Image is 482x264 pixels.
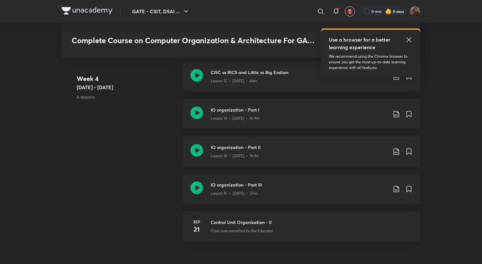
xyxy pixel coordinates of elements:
h3: IO organization - Part I [211,106,388,113]
img: Company Logo [62,7,112,14]
h4: 21 [190,225,203,234]
h3: IO organization - Part III [211,181,388,188]
p: Lesson 14 • [DATE] • 1h 1m [211,153,259,159]
p: Lesson 15 • [DATE] • 57m [211,191,257,196]
img: avatar [347,9,353,14]
h3: Control Unit Organization - II [211,219,413,226]
h4: Week 4 [77,74,178,83]
p: 6 lessons [77,94,178,100]
h5: [DATE] - [DATE] [77,83,178,91]
h3: CISC vs RICS and Little vs Big Endian [211,69,388,76]
button: GATE - CSIT, DSAI ... [128,5,194,18]
h6: Sep [190,219,203,225]
h5: Use a browser for a better learning experience [329,36,392,51]
p: Lesson 12 • [DATE] • 44m [211,78,257,84]
img: streak [385,8,392,14]
a: IO organization - Part IILesson 14 • [DATE] • 1h 1m [183,136,420,174]
h3: IO organization - Part II [211,144,388,151]
img: Suryansh Singh [410,6,420,17]
a: CISC vs RICS and Little vs Big EndianLesson 12 • [DATE] • 44m [183,61,420,99]
button: avatar [345,6,355,16]
p: Class was cancelled by the Educator [211,228,273,234]
p: Lesson 13 • [DATE] • 1h 9m [211,116,260,121]
a: IO organization - Part ILesson 13 • [DATE] • 1h 9m [183,99,420,136]
p: We recommend using the Chrome browser to ensure you get the most up-to-date learning experience w... [329,54,413,71]
a: Sep21Control Unit Organization - IIClass was cancelled by the Educator [183,211,420,249]
a: IO organization - Part IIILesson 15 • [DATE] • 57m [183,174,420,211]
a: Company Logo [62,7,112,16]
h3: Complete Course on Computer Organization & Architecture For GATE 2025/26/27 [72,36,319,45]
